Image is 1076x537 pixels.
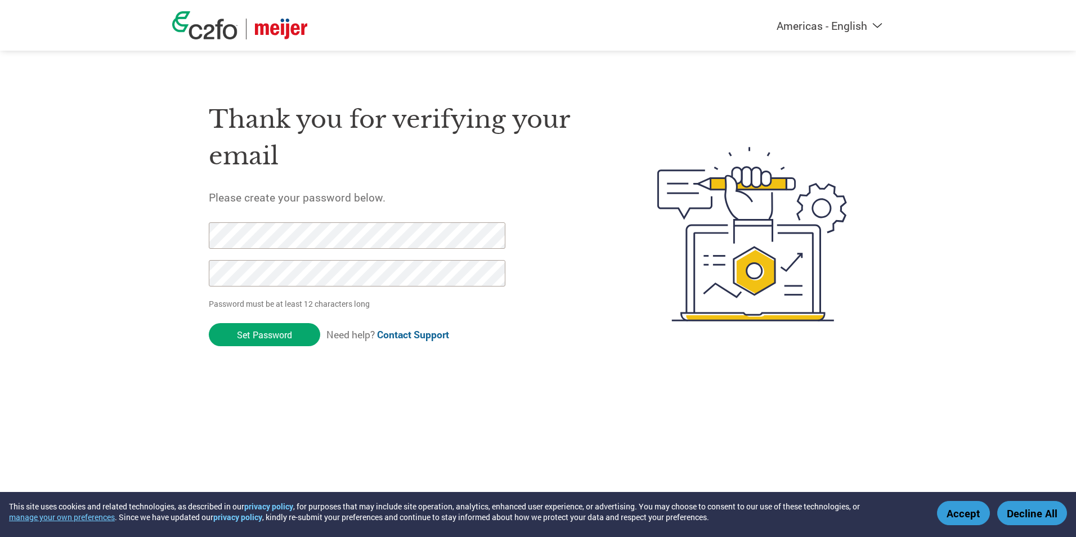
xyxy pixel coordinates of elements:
[209,298,509,310] p: Password must be at least 12 characters long
[9,501,921,522] div: This site uses cookies and related technologies, as described in our , for purposes that may incl...
[255,19,307,39] img: Meijer
[326,328,449,341] span: Need help?
[209,323,320,346] input: Set Password
[937,501,990,525] button: Accept
[244,501,293,512] a: privacy policy
[209,190,604,204] h5: Please create your password below.
[209,101,604,174] h1: Thank you for verifying your email
[213,512,262,522] a: privacy policy
[377,328,449,341] a: Contact Support
[9,512,115,522] button: manage your own preferences
[172,11,237,39] img: c2fo logo
[637,85,868,383] img: create-password
[997,501,1067,525] button: Decline All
